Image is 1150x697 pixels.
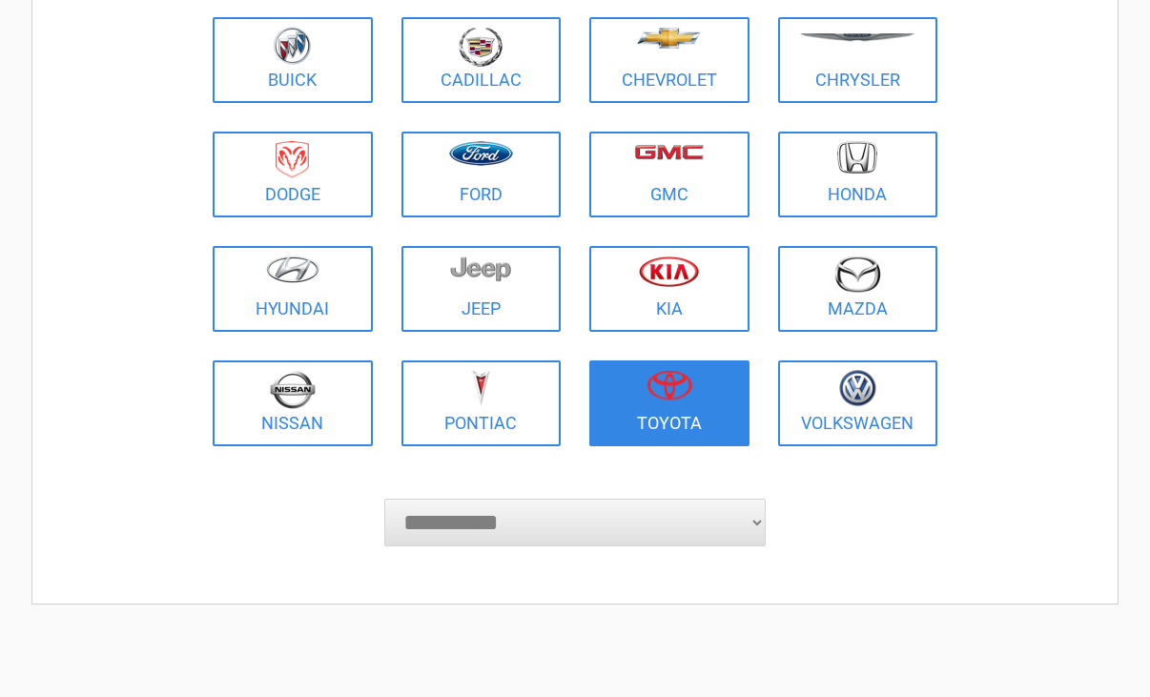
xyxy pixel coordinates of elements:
[833,256,881,293] img: mazda
[778,246,938,332] a: Mazda
[213,17,373,103] a: Buick
[401,17,562,103] a: Cadillac
[471,370,490,406] img: pontiac
[589,360,750,446] a: Toyota
[276,141,309,178] img: dodge
[401,360,562,446] a: Pontiac
[213,132,373,217] a: Dodge
[837,141,877,174] img: honda
[274,27,311,65] img: buick
[839,370,876,407] img: volkswagen
[213,246,373,332] a: Hyundai
[266,256,319,283] img: hyundai
[647,370,692,400] img: toyota
[778,132,938,217] a: Honda
[589,17,750,103] a: Chevrolet
[589,246,750,332] a: Kia
[778,17,938,103] a: Chrysler
[589,132,750,217] a: GMC
[637,28,701,49] img: chevrolet
[778,360,938,446] a: Volkswagen
[639,256,699,287] img: kia
[459,27,503,67] img: cadillac
[634,144,704,160] img: gmc
[401,132,562,217] a: Ford
[450,256,511,282] img: jeep
[449,141,513,166] img: ford
[401,246,562,332] a: Jeep
[799,33,915,42] img: chrysler
[213,360,373,446] a: Nissan
[270,370,316,409] img: nissan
